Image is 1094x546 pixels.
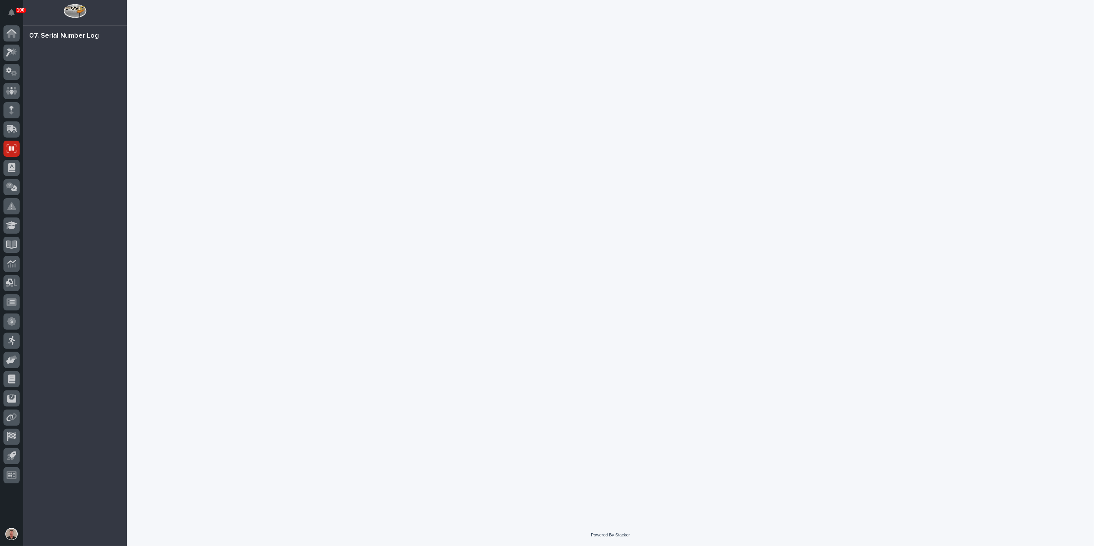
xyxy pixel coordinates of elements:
[63,4,86,18] img: Workspace Logo
[29,32,99,40] div: 07. Serial Number Log
[10,9,20,22] div: Notifications100
[3,526,20,542] button: users-avatar
[17,7,25,13] p: 100
[3,5,20,21] button: Notifications
[591,533,630,537] a: Powered By Stacker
